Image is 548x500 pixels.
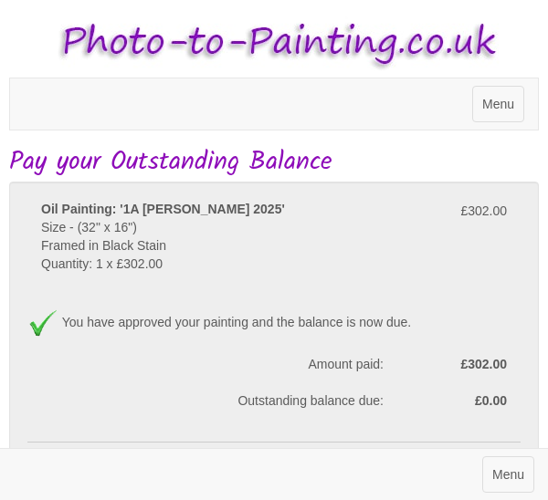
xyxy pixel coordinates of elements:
img: Approved [27,309,58,337]
label: £302.00 £0.00 [397,355,521,410]
h1: Pay your Outstanding Balance [9,149,539,177]
p: £302.00 [411,200,507,223]
span: Amount paid: Outstanding balance due: [27,355,397,410]
span: Menu [482,97,514,111]
div: Size - (32" x 16") Framed in Black Stain Quantity: 1 x £302.00 [27,200,397,291]
button: Menu [482,456,534,493]
span: Menu [492,467,524,482]
b: Oil Painting: '1A [PERSON_NAME] 2025' [41,202,285,216]
span: You have approved your painting and the balance is now due. [62,315,411,329]
img: Photo to Painting [46,9,502,78]
button: Menu [472,86,524,122]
